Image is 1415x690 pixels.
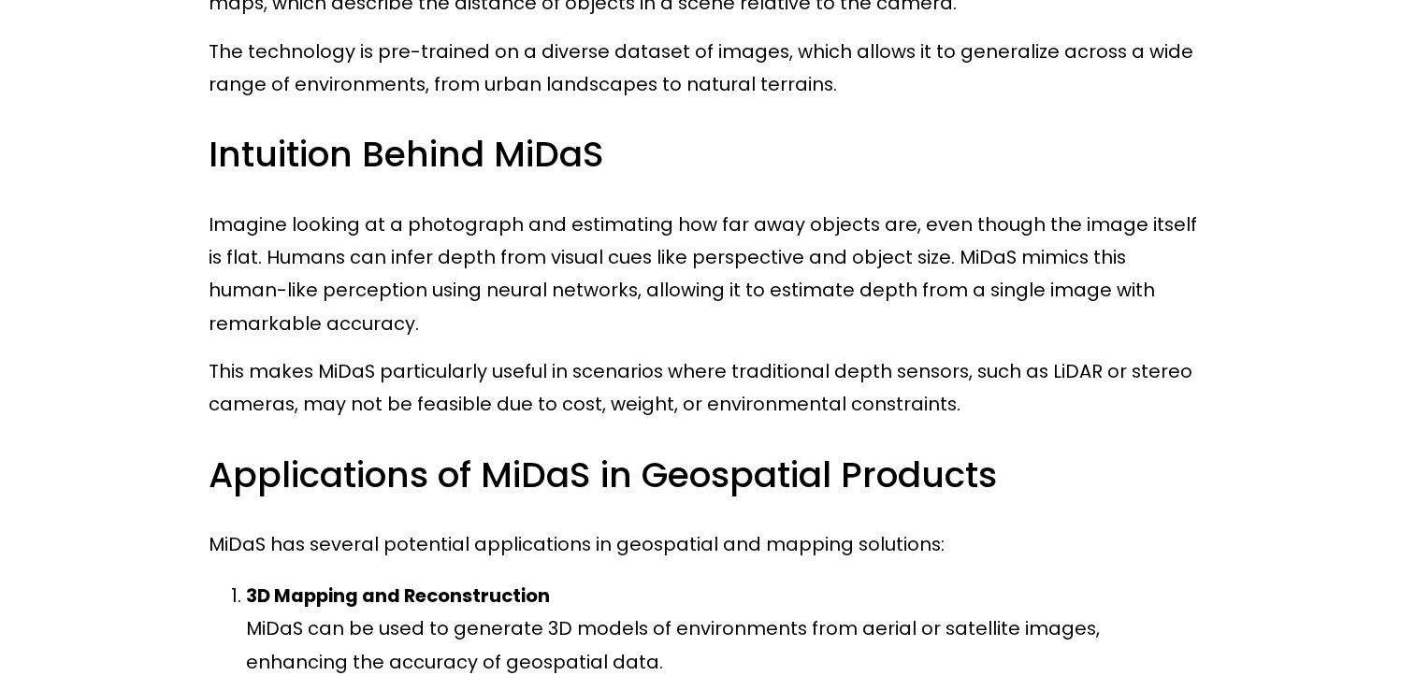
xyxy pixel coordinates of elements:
strong: 3D Mapping and Reconstruction [246,582,550,609]
p: This makes MiDaS particularly useful in scenarios where traditional depth sensors, such as LiDAR ... [209,355,1206,422]
p: Imagine looking at a photograph and estimating how far away objects are, even though the image it... [209,208,1206,340]
p: The technology is pre-trained on a diverse dataset of images, which allows it to generalize acros... [209,36,1206,102]
h3: Intuition Behind MiDaS [209,131,1206,178]
p: MiDaS can be used to generate 3D models of environments from aerial or satellite images, enhancin... [246,580,1206,679]
p: MiDaS has several potential applications in geospatial and mapping solutions: [209,528,1206,561]
h3: Applications of MiDaS in Geospatial Products [209,452,1206,498]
